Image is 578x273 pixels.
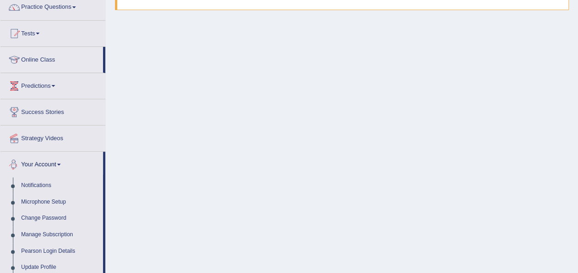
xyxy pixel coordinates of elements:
[0,21,105,44] a: Tests
[17,194,103,210] a: Microphone Setup
[17,243,103,260] a: Pearson Login Details
[0,73,105,96] a: Predictions
[17,227,103,243] a: Manage Subscription
[0,99,105,122] a: Success Stories
[0,47,103,70] a: Online Class
[0,152,103,175] a: Your Account
[17,177,103,194] a: Notifications
[17,210,103,227] a: Change Password
[0,125,105,148] a: Strategy Videos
